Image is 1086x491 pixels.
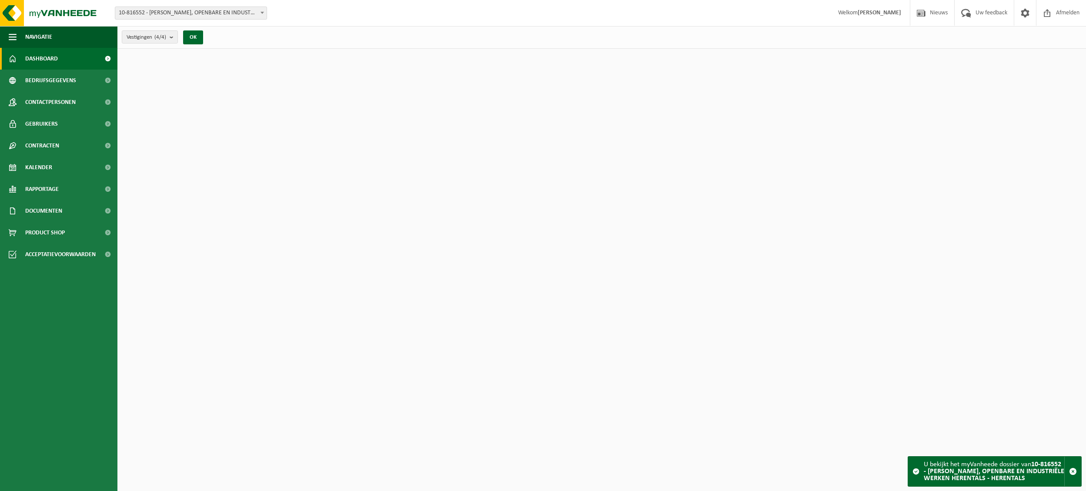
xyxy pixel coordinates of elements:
span: Gebruikers [25,113,58,135]
span: Dashboard [25,48,58,70]
strong: 10-816552 - [PERSON_NAME], OPENBARE EN INDUSTRIËLE WERKEN HERENTALS - HERENTALS [924,461,1064,482]
span: Kalender [25,157,52,178]
span: Product Shop [25,222,65,244]
strong: [PERSON_NAME] [858,10,901,16]
div: U bekijkt het myVanheede dossier van [924,457,1064,486]
button: Vestigingen(4/4) [122,30,178,43]
count: (4/4) [154,34,166,40]
span: Bedrijfsgegevens [25,70,76,91]
span: 10-816552 - VICTOR PEETERS, OPENBARE EN INDUSTRIËLE WERKEN HERENTALS - HERENTALS [115,7,267,19]
button: OK [183,30,203,44]
span: Contactpersonen [25,91,76,113]
span: Documenten [25,200,62,222]
span: Vestigingen [127,31,166,44]
span: Rapportage [25,178,59,200]
span: Contracten [25,135,59,157]
span: Acceptatievoorwaarden [25,244,96,265]
span: 10-816552 - VICTOR PEETERS, OPENBARE EN INDUSTRIËLE WERKEN HERENTALS - HERENTALS [115,7,267,20]
span: Navigatie [25,26,52,48]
